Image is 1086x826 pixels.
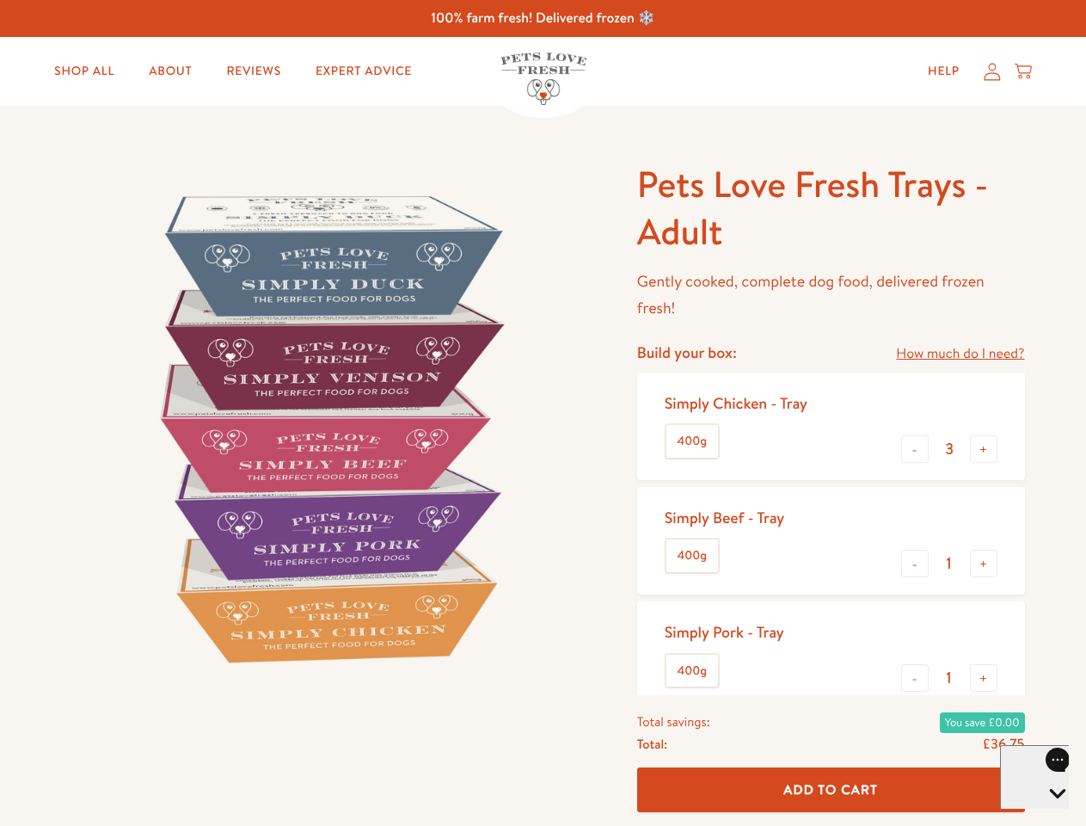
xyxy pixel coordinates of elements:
[901,664,929,692] button: -
[970,550,997,577] button: +
[666,655,718,687] label: 400g
[982,735,1024,754] span: £36.75
[896,342,1024,366] a: How much do I need?
[500,52,586,105] img: Pets Love Fresh
[970,435,997,463] button: +
[637,733,667,755] span: Total:
[666,539,718,572] label: 400g
[783,780,878,798] span: Add To Cart
[970,664,997,692] button: +
[40,54,128,89] a: Shop All
[62,161,596,695] img: Pets Love Fresh Trays - Adult
[212,54,294,89] a: Reviews
[665,508,784,527] div: Simply Beef - Tray
[1000,745,1069,809] iframe: Gorgias live chat messenger
[666,425,718,458] label: 400g
[940,712,1025,733] span: You save £0.00
[637,342,737,362] h4: Build your box:
[665,622,784,642] div: Simply Pork - Tray
[637,711,710,733] span: Total savings:
[637,161,1025,255] h1: Pets Love Fresh Trays - Adult
[914,54,973,89] a: Help
[637,767,1025,813] button: Add To Cart
[637,268,1025,321] p: Gently cooked, complete dog food, delivered frozen fresh!
[135,54,206,89] a: About
[901,435,929,463] button: -
[665,393,807,413] div: Simply Chicken - Tray
[302,54,426,89] a: Expert Advice
[901,550,929,577] button: -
